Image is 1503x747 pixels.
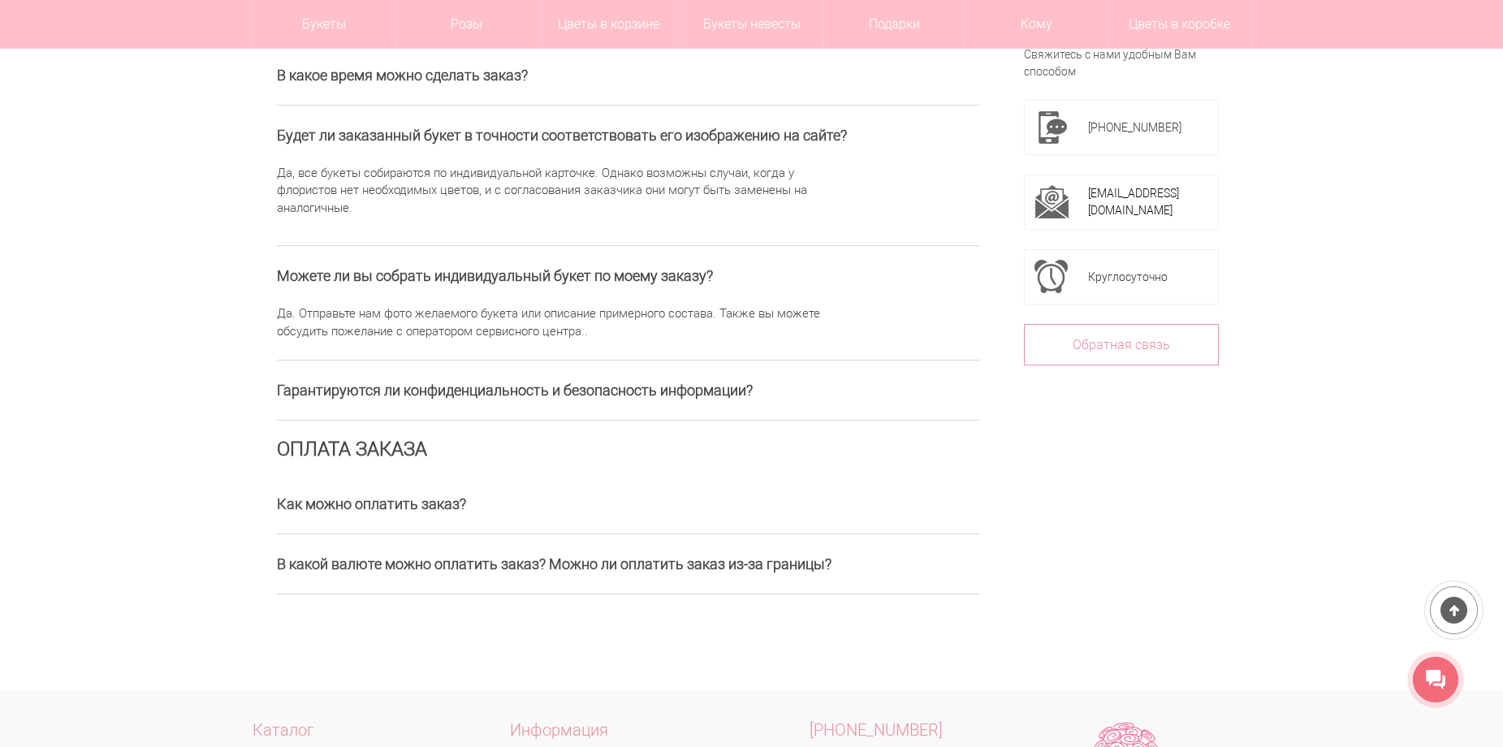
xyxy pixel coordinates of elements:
[277,106,980,165] h3: Будет ли заказанный букет в точности соответствовать его изображению на сайте?
[277,165,840,218] p: Да, все букеты собираются по индивидуальной карточке. Однако возможны случаи, когда у флористов н...
[277,534,980,594] h3: В какой валюте можно оплатить заказ? Можно ли оплатить заказ из-за границы?
[752,722,1002,739] a: [PHONE_NUMBER]
[1088,260,1208,294] div: Круглосуточно
[277,437,980,461] h2: ОПЛАТА ЗАКАЗА
[1088,121,1181,134] span: [PHONE_NUMBER]
[1024,324,1219,365] a: Обратная связь
[277,45,980,105] h3: В какое время можно сделать заказ?
[277,361,980,420] h3: Гарантируются ли конфиденциальность и безопасность информации?
[277,305,840,341] div: Да. Отправьте нам фото желаемого букета или описание примерного состава. Также вы можете обсудить...
[810,720,943,740] span: [PHONE_NUMBER]
[1024,46,1219,80] div: Свяжитесь с нами удобным Вам способом
[1088,187,1179,217] a: [EMAIL_ADDRESS][DOMAIN_NAME]
[277,246,980,305] h3: Можете ли вы собрать индивидуальный букет по моему заказу?
[277,474,980,533] h3: Как можно оплатить заказ?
